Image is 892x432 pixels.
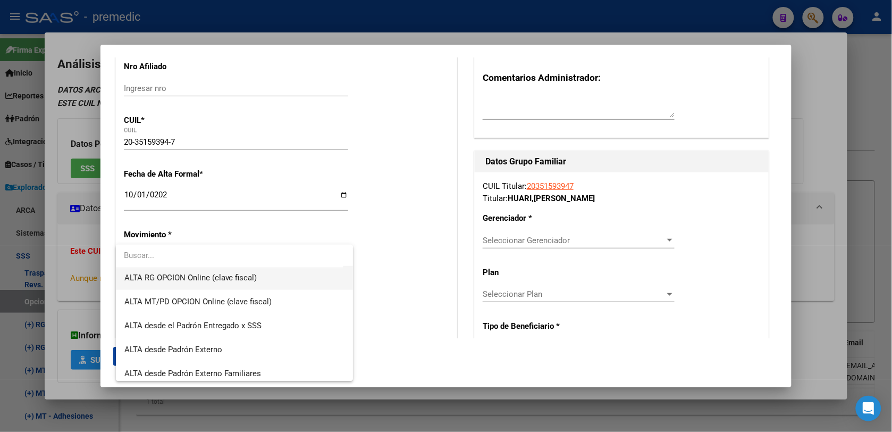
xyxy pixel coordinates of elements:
[124,345,222,354] span: ALTA desde Padrón Externo
[124,321,262,330] span: ALTA desde el Padrón Entregado x SSS
[124,369,262,378] span: ALTA desde Padrón Externo Familiares
[124,297,272,306] span: ALTA MT/PD OPCION Online (clave fiscal)
[124,273,257,283] span: ALTA RG OPCION Online (clave fiscal)
[856,396,881,421] div: Open Intercom Messenger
